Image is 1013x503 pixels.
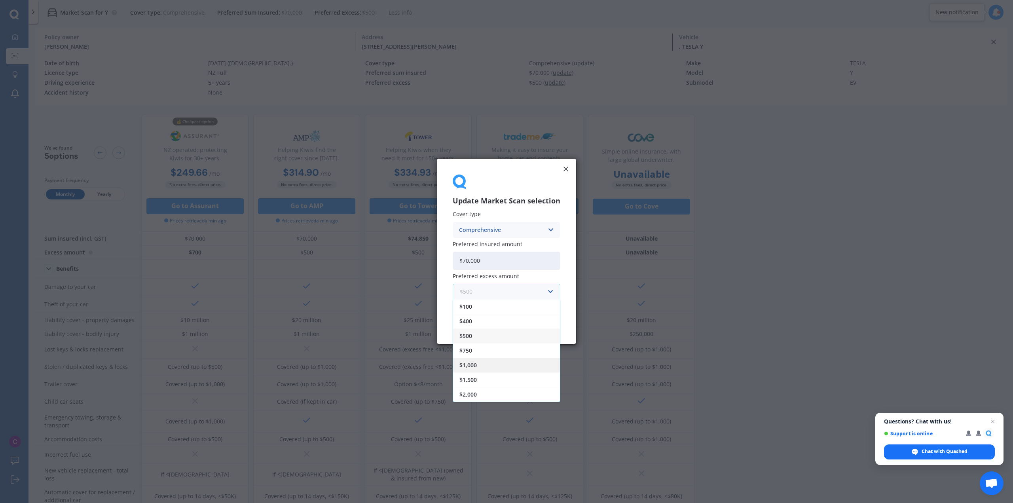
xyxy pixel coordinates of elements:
span: Cover type [453,211,481,218]
input: Enter amount [453,252,560,270]
span: Chat with Quashed [922,448,967,455]
span: Preferred excess amount [453,273,519,280]
span: Questions? Chat with us! [884,418,995,425]
span: Chat with Quashed [884,444,995,459]
span: $2,000 [459,392,477,398]
div: Comprehensive [459,226,544,234]
span: Support is online [884,431,960,437]
a: Open chat [980,471,1004,495]
span: $1,500 [459,378,477,383]
h3: Update Market Scan selection [453,197,560,206]
span: Preferred insured amount [453,240,522,248]
span: $750 [459,348,472,354]
span: $500 [459,334,472,339]
span: $400 [459,319,472,325]
span: $1,000 [459,363,477,368]
span: $100 [459,304,472,310]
